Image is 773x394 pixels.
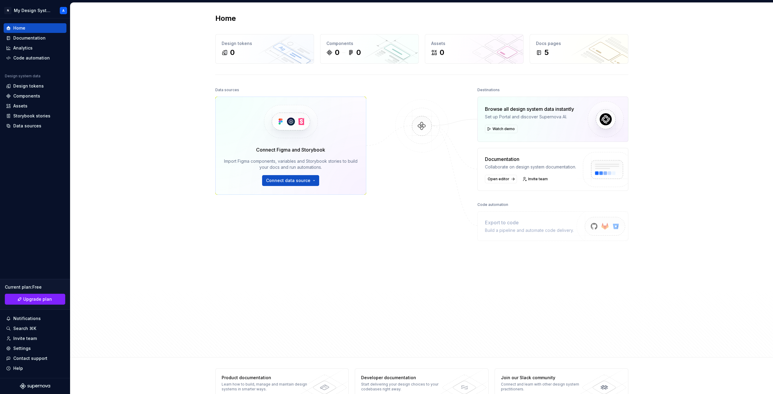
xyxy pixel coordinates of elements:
[4,344,66,353] a: Settings
[477,200,508,209] div: Code automation
[501,375,589,381] div: Join our Slack community
[222,382,310,392] div: Learn how to build, manage and maintain design systems in smarter ways.
[431,40,517,46] div: Assets
[13,93,40,99] div: Components
[356,48,361,57] div: 0
[215,34,314,64] a: Design tokens0
[4,33,66,43] a: Documentation
[262,175,319,186] button: Connect data source
[477,86,500,94] div: Destinations
[485,227,574,233] div: Build a pipeline and automate code delivery.
[14,8,53,14] div: My Design System
[13,355,47,361] div: Contact support
[13,345,31,351] div: Settings
[266,178,310,184] span: Connect data source
[13,335,37,341] div: Invite team
[440,48,444,57] div: 0
[485,175,517,183] a: Open editor
[13,83,44,89] div: Design tokens
[13,55,50,61] div: Code automation
[4,101,66,111] a: Assets
[62,8,65,13] div: A
[13,103,27,109] div: Assets
[230,48,235,57] div: 0
[222,40,308,46] div: Design tokens
[256,146,325,153] div: Connect Figma and Storybook
[361,375,449,381] div: Developer documentation
[5,284,65,290] div: Current plan : Free
[4,324,66,333] button: Search ⌘K
[23,296,52,302] span: Upgrade plan
[485,164,576,170] div: Collaborate on design system documentation.
[492,127,515,131] span: Watch demo
[5,294,65,305] a: Upgrade plan
[4,111,66,121] a: Storybook stories
[4,91,66,101] a: Components
[215,14,236,23] h2: Home
[4,354,66,363] button: Contact support
[4,121,66,131] a: Data sources
[13,123,41,129] div: Data sources
[4,364,66,373] button: Help
[361,382,449,392] div: Start delivering your design choices to your codebases right away.
[224,158,358,170] div: Import Figma components, variables and Storybook stories to build your docs and run automations.
[485,105,574,113] div: Browse all design system data instantly
[536,40,622,46] div: Docs pages
[13,45,33,51] div: Analytics
[5,74,40,78] div: Design system data
[4,23,66,33] a: Home
[485,155,576,163] div: Documentation
[335,48,339,57] div: 0
[13,35,46,41] div: Documentation
[425,34,524,64] a: Assets0
[4,314,66,323] button: Notifications
[215,86,239,94] div: Data sources
[485,219,574,226] div: Export to code
[485,114,574,120] div: Set up Portal and discover Supernova AI.
[4,7,11,14] div: N
[4,81,66,91] a: Design tokens
[485,125,518,133] button: Watch demo
[222,375,310,381] div: Product documentation
[521,175,550,183] a: Invite team
[488,177,509,181] span: Open editor
[4,43,66,53] a: Analytics
[20,383,50,389] svg: Supernova Logo
[528,177,548,181] span: Invite team
[13,113,50,119] div: Storybook stories
[13,316,41,322] div: Notifications
[4,53,66,63] a: Code automation
[326,40,412,46] div: Components
[530,34,628,64] a: Docs pages5
[13,365,23,371] div: Help
[13,325,36,332] div: Search ⌘K
[320,34,419,64] a: Components00
[13,25,25,31] div: Home
[1,4,69,17] button: NMy Design SystemA
[4,334,66,343] a: Invite team
[501,382,589,392] div: Connect and learn with other design system practitioners.
[544,48,549,57] div: 5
